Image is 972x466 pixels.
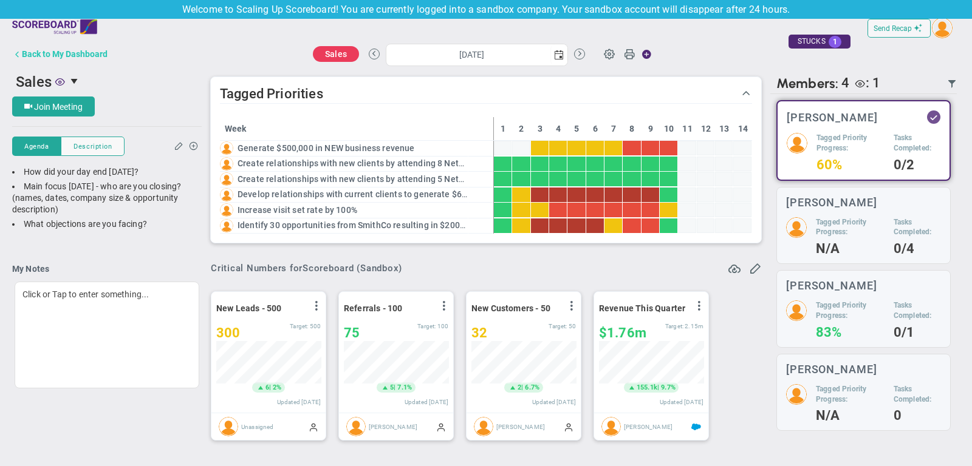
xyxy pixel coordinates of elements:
[531,218,549,233] div: 0 • 0 • 200,000 [0%] Mon Aug 04 2025 to Sun Aug 10 2025
[265,383,269,393] span: 6
[290,323,308,329] span: Target:
[733,117,752,141] th: 14
[220,141,233,155] img: Jane Wilson
[531,157,549,171] div: 0 • 0 • 8 [0%] Mon Aug 04 2025 to Sun Aug 10 2025
[660,203,677,217] div: 0 • 65 • 100 [65%] Mon Sep 22 2025 to Sun Sep 28 2025
[310,323,321,329] span: 500
[816,133,885,154] h5: Tagged Priority Progress:
[567,187,585,202] div: 0 • 0 • 6,000 [0%] Mon Aug 18 2025 to Sun Aug 24 2025
[660,218,677,233] div: 0 • 140,000 • 200,000 [70%] Mon Sep 22 2025 to Sun Sep 28 2025
[733,141,751,155] div: No data for Mon Oct 20 2025 to Sat Oct 25 2025
[309,422,318,431] span: Manually Updated
[303,263,402,274] span: Scoreboard (Sandbox)
[787,112,878,123] h3: [PERSON_NAME]
[749,262,761,274] span: Edit or Add Critical Numbers
[220,172,233,186] img: James Miller
[841,75,849,92] span: 4
[532,399,576,405] span: Updated [DATE]
[816,327,885,338] h4: 83%
[16,73,52,90] span: Sales
[586,117,604,141] th: 6
[512,172,530,186] div: 0 • 0 • 5 [0%] Mon Jul 28 2025 to Sun Aug 03 2025
[636,46,652,62] span: Action Button
[238,220,507,230] span: Identify 30 opportunities from SmithCo resulting in $200K new sales
[12,166,202,178] div: How did your day end [DATE]?
[623,203,640,217] div: 0 • 5 • 100 [5%] Mon Sep 08 2025 to Sun Sep 14 2025
[678,172,696,186] div: No data for Mon Sep 29 2025 to Sun Oct 05 2025
[623,141,640,155] div: 0 • 212,000 • 500,000 [42%] Mon Sep 08 2025 to Sun Sep 14 2025
[586,218,604,233] div: 0 • 0 • 200,000 [0%] Mon Aug 25 2025 to Sun Aug 31 2025
[494,218,512,233] div: 0 • 0 • 200,000 [0%] Sun Jul 27 2025 to Sun Jul 27 2025
[586,141,604,155] div: 0 • 53,000 • 163,000 [32%] Mon Aug 25 2025 to Sun Aug 31 2025
[390,383,394,393] span: 5
[12,181,202,215] div: Main focus [DATE] - who are you closing? (names, dates, company size & opportunity description)
[496,424,545,430] span: [PERSON_NAME]
[549,218,567,233] div: 0 • 0 • 200,000 [0%] Mon Aug 11 2025 to Sun Aug 17 2025
[344,325,360,340] span: 75
[22,49,108,59] div: Back to My Dashboard
[273,383,281,391] span: 2%
[894,300,941,321] h5: Tasks Completed:
[55,76,65,86] span: Viewer
[623,218,640,233] div: 0 • 80,000 • 200,000 [40%] Mon Sep 08 2025 to Sun Sep 14 2025
[776,75,838,92] span: Members:
[549,141,567,155] div: 0 • 78,500 • 500,000 [15%] Mon Aug 11 2025 to Sun Aug 17 2025
[549,187,567,202] div: 0 • 0 • 6,000 [0%] Mon Aug 11 2025 to Sun Aug 17 2025
[211,263,405,274] div: Critical Numbers for
[599,325,646,340] span: $1,758,367
[269,383,271,391] span: |
[642,117,660,141] th: 9
[829,36,841,48] span: 1
[697,172,714,186] div: No data for Mon Oct 06 2025 to Sun Oct 12 2025
[678,157,696,171] div: No data for Mon Sep 29 2025 to Sun Oct 05 2025
[678,218,696,233] div: No data for Mon Sep 29 2025 to Sun Oct 05 2025
[369,424,417,430] span: [PERSON_NAME]
[733,187,751,202] div: No data for Mon Oct 20 2025 to Sat Oct 25 2025
[405,399,448,405] span: Updated [DATE]
[598,42,621,65] span: Huddle Settings
[661,383,676,391] span: 9.7%
[531,141,549,155] div: 0 • 53,000 • 500,000 [10%] Mon Aug 04 2025 to Sun Aug 10 2025
[549,157,567,171] div: 0 • 0 • 8 [0%] Mon Aug 11 2025 to Sun Aug 17 2025
[789,35,850,49] div: STUCKS
[678,203,696,217] div: No data for Mon Sep 29 2025 to Sun Oct 05 2025
[220,219,233,232] img: Hannah Dogru
[569,323,576,329] span: 50
[24,141,49,152] span: Agenda
[437,323,448,329] span: 100
[549,172,567,186] div: 0 • 1 • 5 [20%] Mon Aug 11 2025 to Sun Aug 17 2025
[61,137,125,156] button: Description
[512,203,530,217] div: 0 • 0 • 100 [0%] Mon Jul 28 2025 to Sun Aug 03 2025
[733,172,751,186] div: No data for Mon Oct 20 2025 to Sat Oct 25 2025
[604,141,622,155] div: 0 • 187,000 • 500,000 [37%] Mon Sep 01 2025 to Sun Sep 07 2025
[678,117,696,141] th: 11
[34,102,83,112] span: Join Meeting
[894,410,941,421] h4: 0
[623,117,641,141] th: 8
[241,424,274,430] span: Unassigned
[599,303,685,313] span: Revenue This Quarter
[238,174,527,184] span: Create relationships with new clients by attending 5 Networking Sessions
[417,323,436,329] span: Target:
[642,157,659,171] div: 0 • 0 • 8 [0%] Mon Sep 15 2025 to Sun Sep 21 2025
[786,384,807,405] img: 210182.Person.photo
[816,410,885,421] h4: N/A
[518,383,521,393] span: 2
[786,217,807,238] img: 210179.Person.photo
[623,187,640,202] div: 0 • 0 • 6,000 [0%] Mon Sep 08 2025 to Sun Sep 14 2025
[868,19,931,38] button: Send Recap
[494,187,512,202] div: 0 • 0 • 6,000 [0%] Sun Jul 27 2025 to Sun Jul 27 2025
[567,203,585,217] div: 0 • 5 • 100 [5%] Mon Aug 18 2025 to Sun Aug 24 2025
[665,323,683,329] span: Target:
[786,197,877,208] h3: [PERSON_NAME]
[816,160,885,171] h4: 60%
[604,157,622,171] div: 0 • 0 • 8 [0%] Mon Sep 01 2025 to Sun Sep 07 2025
[697,117,715,141] th: 12
[220,86,752,104] h2: Tagged Priorities
[604,117,623,141] th: 7
[685,323,703,329] span: 2,154,350
[567,218,585,233] div: 0 • 0 • 200,000 [0%] Mon Aug 18 2025 to Sun Aug 24 2025
[697,187,714,202] div: No data for Mon Oct 06 2025 to Sun Oct 12 2025
[787,133,807,154] img: 210178.Person.photo
[494,203,512,217] div: 0 • 0 • 100 [0%] Sun Jul 27 2025 to Sun Jul 27 2025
